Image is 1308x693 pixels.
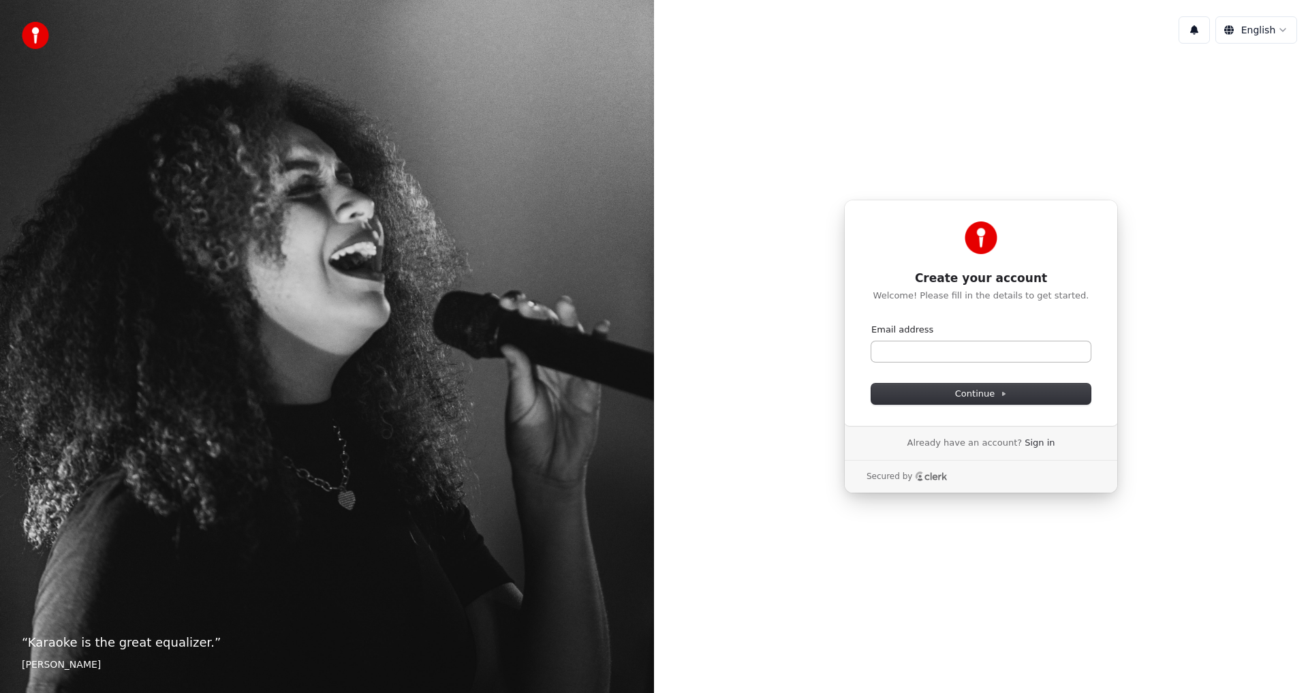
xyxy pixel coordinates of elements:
[867,472,912,482] p: Secured by
[22,658,632,671] footer: [PERSON_NAME]
[22,22,49,49] img: youka
[1025,437,1055,449] a: Sign in
[22,633,632,652] p: “ Karaoke is the great equalizer. ”
[871,324,933,336] label: Email address
[871,271,1091,287] h1: Create your account
[955,388,1007,400] span: Continue
[871,290,1091,302] p: Welcome! Please fill in the details to get started.
[915,472,948,481] a: Clerk logo
[965,221,997,254] img: Youka
[871,384,1091,404] button: Continue
[907,437,1022,449] span: Already have an account?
